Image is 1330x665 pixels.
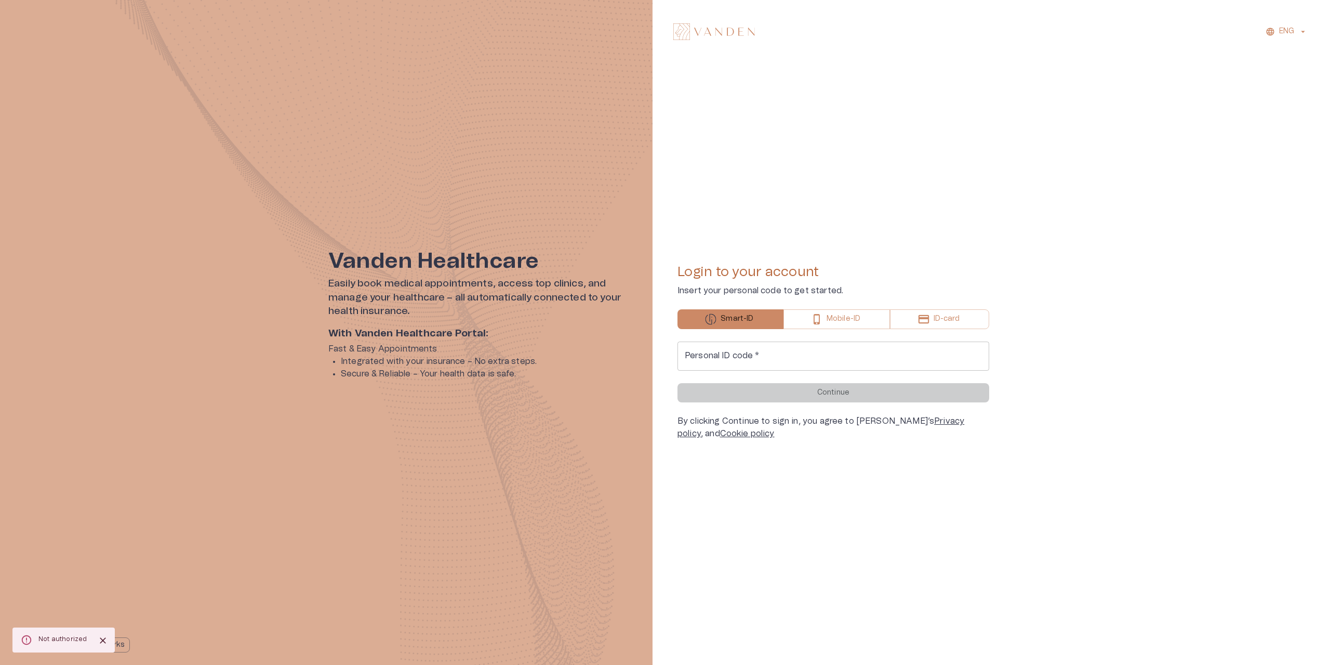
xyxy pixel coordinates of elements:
div: By clicking Continue to sign in, you agree to [PERSON_NAME]’s , and [677,415,989,440]
p: Mobile-ID [827,314,860,324]
p: Insert your personal code to get started. [677,284,989,297]
h4: Login to your account [677,264,989,280]
button: Smart-ID [677,309,783,329]
div: Not authorized [38,631,87,649]
button: ID-card [890,309,989,329]
button: ENG [1264,24,1309,39]
p: ID-card [934,314,960,324]
p: Smart-ID [721,314,753,324]
img: Vanden logo [673,23,755,40]
a: Privacy policy [677,417,964,438]
button: Close [95,633,111,648]
button: Mobile-ID [783,309,890,329]
a: Cookie policy [720,429,775,438]
p: ENG [1279,26,1294,37]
